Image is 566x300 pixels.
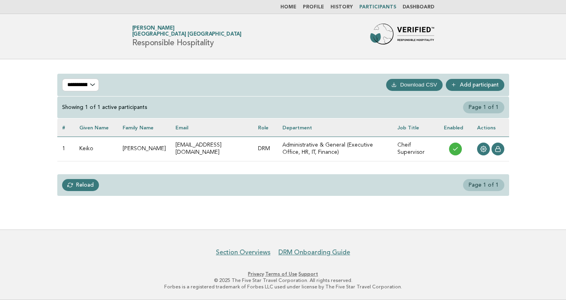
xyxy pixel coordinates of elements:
[118,119,171,137] th: Family name
[403,5,434,10] a: Dashboard
[132,26,242,47] h1: Responsible Hospitality
[171,119,254,137] th: Email
[38,277,528,284] p: © 2025 The Five Star Travel Corporation. All rights reserved.
[439,119,472,137] th: Enabled
[253,119,278,137] th: Role
[132,26,242,37] a: [PERSON_NAME][GEOGRAPHIC_DATA] [GEOGRAPHIC_DATA]
[62,104,147,111] div: Showing 1 of 1 active participants
[265,271,297,277] a: Terms of Use
[330,5,353,10] a: History
[359,5,396,10] a: Participants
[57,137,75,161] td: 1
[393,137,439,161] td: Cheif Supervisor
[248,271,264,277] a: Privacy
[278,248,350,256] a: DRM Onboarding Guide
[38,284,528,290] p: Forbes is a registered trademark of Forbes LLC used under license by The Five Star Travel Corpora...
[446,79,504,91] a: Add participant
[75,119,118,137] th: Given name
[278,119,393,137] th: Department
[118,137,171,161] td: [PERSON_NAME]
[132,32,242,37] span: [GEOGRAPHIC_DATA] [GEOGRAPHIC_DATA]
[393,119,439,137] th: Job Title
[386,79,443,91] button: Download CSV
[75,137,118,161] td: Keiko
[57,119,75,137] th: #
[303,5,324,10] a: Profile
[280,5,296,10] a: Home
[278,137,393,161] td: Administrative & General (Executive Office, HR, IT, Finance)
[216,248,270,256] a: Section Overviews
[38,271,528,277] p: · ·
[171,137,254,161] td: [EMAIL_ADDRESS][DOMAIN_NAME]
[253,137,278,161] td: DRM
[62,179,99,191] a: Reload
[298,271,318,277] a: Support
[370,24,434,49] img: Forbes Travel Guide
